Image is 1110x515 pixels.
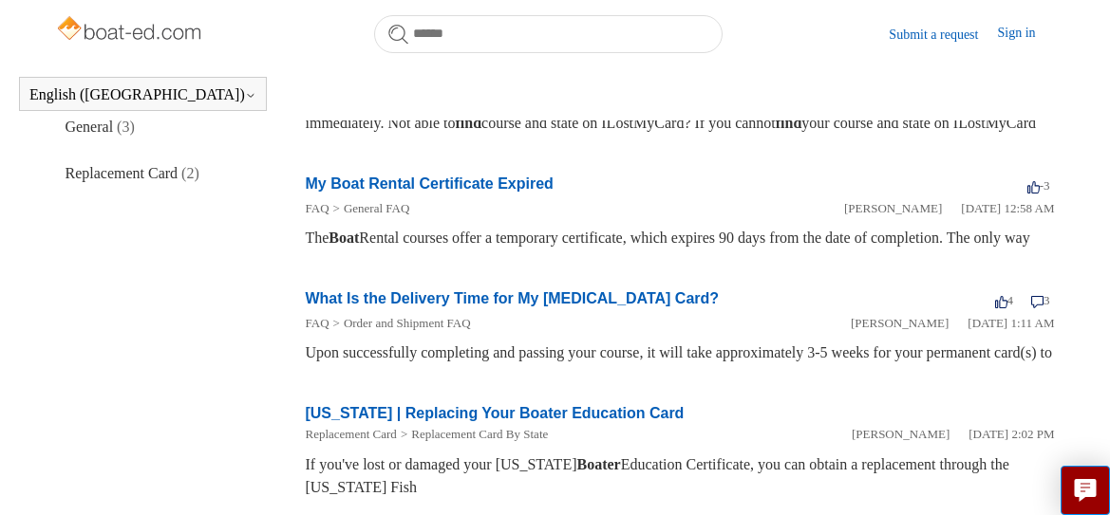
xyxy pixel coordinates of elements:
span: Replacement Card [65,165,178,181]
div: The Rental courses offer a temporary certificate, which expires 90 days from the date of completi... [305,227,1054,249]
span: (2) [181,165,199,181]
time: 03/16/2022, 00:58 [961,201,1054,215]
li: FAQ [305,199,329,218]
input: Search [374,15,723,53]
li: [PERSON_NAME] [851,314,949,333]
a: [US_STATE] | Replacing Your Boater Education Card [305,405,684,421]
li: [PERSON_NAME] [844,199,942,218]
a: My Boat Rental Certificate Expired [305,175,553,192]
a: Sign in [997,23,1054,46]
a: FAQ [305,201,329,215]
li: Replacement Card By State [397,425,548,444]
div: If you've lost or damaged your [US_STATE] Education Certificate, you can obtain a replacement thr... [305,453,1054,499]
a: Replacement Card By State [411,427,548,441]
img: Boat-Ed Help Center home page [55,11,206,49]
a: FAQ [305,316,329,330]
button: English ([GEOGRAPHIC_DATA]) [29,86,256,103]
em: Boat [329,230,359,246]
span: (3) [117,119,135,135]
em: find [776,115,802,131]
span: 4 [995,293,1014,307]
li: FAQ [305,314,329,333]
em: Boater [576,456,620,472]
a: Replacement Card (2) [55,153,254,194]
time: 03/14/2022, 01:11 [968,316,1054,330]
a: General (3) [55,106,254,148]
a: Submit a request [889,25,997,45]
a: Replacement Card [305,427,396,441]
div: immediately. Not able to course and state on ILostMyCard? If you cannot your course and state on ... [305,112,1054,135]
time: 05/21/2024, 14:02 [969,427,1054,441]
span: General [65,119,113,135]
a: General FAQ [344,201,409,215]
li: Order and Shipment FAQ [329,314,471,333]
em: find [456,115,482,131]
li: Replacement Card [305,425,396,444]
button: Live chat [1061,466,1110,515]
a: Order and Shipment FAQ [344,316,471,330]
span: -3 [1027,178,1050,193]
li: [PERSON_NAME] [852,425,950,444]
li: General FAQ [329,199,410,218]
span: 3 [1031,293,1050,307]
a: What Is the Delivery Time for My [MEDICAL_DATA] Card? [305,290,719,306]
div: Upon successfully completing and passing your course, it will take approximately 3-5 weeks for yo... [305,341,1054,364]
